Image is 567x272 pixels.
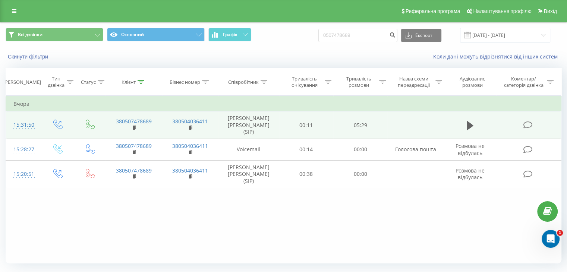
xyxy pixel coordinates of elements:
[172,167,208,174] a: 380504036411
[333,139,387,160] td: 00:00
[279,139,333,160] td: 00:14
[557,230,563,236] span: 1
[223,32,237,37] span: Графік
[451,76,494,88] div: Аудіозапис розмови
[172,118,208,125] a: 380504036411
[116,167,152,174] a: 380507478689
[456,142,485,156] span: Розмова не відбулась
[394,76,434,88] div: Назва схеми переадресації
[172,142,208,149] a: 380504036411
[406,8,460,14] span: Реферальна програма
[6,53,52,60] button: Скинути фільтри
[107,28,205,41] button: Основний
[433,53,561,60] a: Коли дані можуть відрізнятися вiд інших систем
[18,32,42,38] span: Всі дзвінки
[387,139,444,160] td: Голосова пошта
[13,142,33,157] div: 15:28:27
[286,76,323,88] div: Тривалість очікування
[279,111,333,139] td: 00:11
[401,29,441,42] button: Експорт
[318,29,397,42] input: Пошук за номером
[218,139,279,160] td: Voicemail
[456,167,485,181] span: Розмова не відбулась
[3,79,41,85] div: [PERSON_NAME]
[6,97,561,111] td: Вчора
[333,111,387,139] td: 05:29
[544,8,557,14] span: Вихід
[340,76,377,88] div: Тривалість розмови
[228,79,259,85] div: Співробітник
[501,76,545,88] div: Коментар/категорія дзвінка
[116,118,152,125] a: 380507478689
[170,79,200,85] div: Бізнес номер
[122,79,136,85] div: Клієнт
[542,230,560,248] iframe: Intercom live chat
[13,167,33,181] div: 15:20:51
[6,28,103,41] button: Всі дзвінки
[81,79,96,85] div: Статус
[47,76,64,88] div: Тип дзвінка
[333,161,387,188] td: 00:00
[218,161,279,188] td: [PERSON_NAME] [PERSON_NAME] (SIP)
[473,8,531,14] span: Налаштування профілю
[279,161,333,188] td: 00:38
[218,111,279,139] td: [PERSON_NAME] [PERSON_NAME] (SIP)
[116,142,152,149] a: 380507478689
[208,28,251,41] button: Графік
[13,118,33,132] div: 15:31:50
